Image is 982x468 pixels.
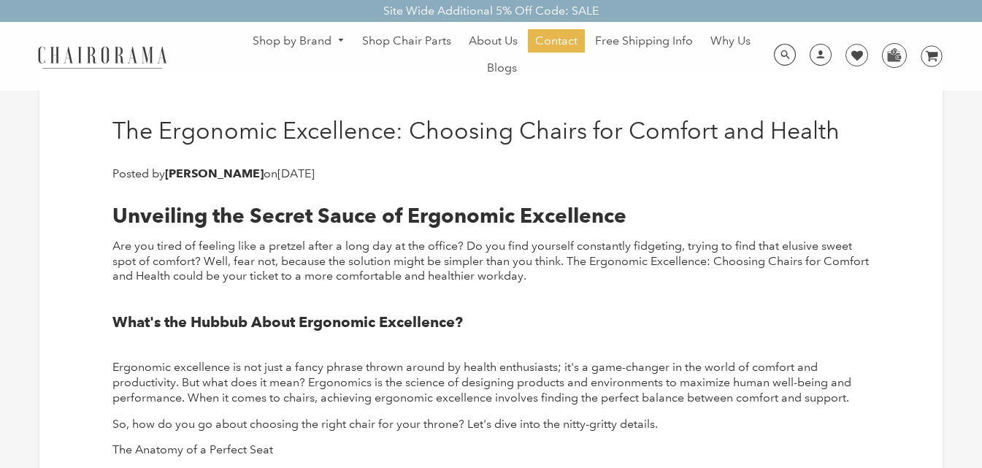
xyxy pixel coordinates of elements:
[112,117,840,145] h1: The Ergonomic Excellence: Choosing Chairs for Comfort and Health
[277,166,315,180] time: [DATE]
[461,29,525,53] a: About Us
[710,34,751,49] span: Why Us
[595,34,693,49] span: Free Shipping Info
[237,29,766,83] nav: DesktopNavigation
[112,442,273,456] span: The Anatomy of a Perfect Seat
[112,203,626,228] b: Unveiling the Secret Sauce of Ergonomic Excellence
[362,34,451,49] span: Shop Chair Parts
[883,44,905,66] img: WhatsApp_Image_2024-07-12_at_16.23.01.webp
[112,166,840,182] p: Posted by on
[703,29,758,53] a: Why Us
[588,29,700,53] a: Free Shipping Info
[29,44,175,69] img: chairorama
[480,56,524,80] a: Blogs
[535,34,578,49] span: Contact
[469,34,518,49] span: About Us
[487,61,517,76] span: Blogs
[112,360,851,404] span: Ergonomic excellence is not just a fancy phrase thrown around by health enthusiasts; it's a game-...
[165,166,264,180] strong: [PERSON_NAME]
[355,29,459,53] a: Shop Chair Parts
[112,239,869,283] span: Are you tired of feeling like a pretzel after a long day at the office? Do you find yourself cons...
[112,313,463,331] b: What's the Hubbub About Ergonomic Excellence?
[245,30,352,53] a: Shop by Brand
[112,417,658,431] span: So, how do you go about choosing the right chair for your throne? Let's dive into the nitty-gritt...
[528,29,585,53] a: Contact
